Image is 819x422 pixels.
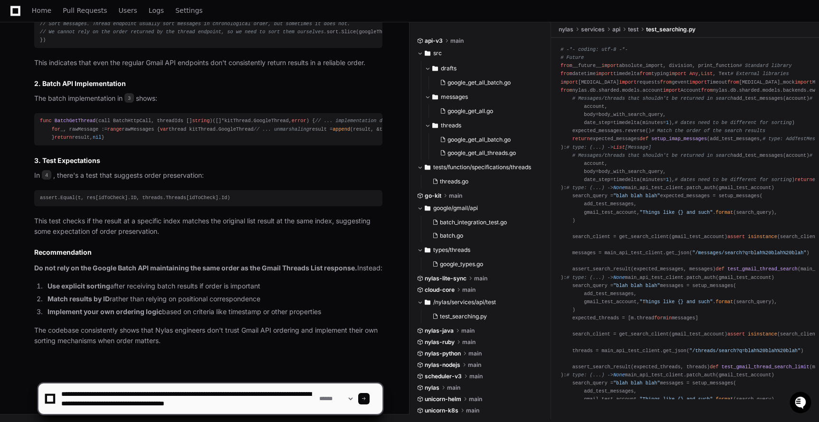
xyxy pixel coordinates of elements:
[628,26,638,33] span: test
[689,348,800,354] span: "/threads/search?q=blah%20blah%20blah"
[441,65,457,72] span: drafts
[436,146,538,160] button: google_get_all_threads.go
[417,160,544,175] button: tests/function/specifications/threads
[34,58,382,68] p: This indicates that even the regular Gmail API endpoints don't consistently return results in a r...
[748,331,777,337] span: isinstance
[722,364,809,370] span: test_gmail_thread_search_limit
[572,153,733,158] span: # Messages/threads that shouldn't be returned in search
[474,275,487,282] span: main
[596,71,613,77] span: import
[689,71,698,77] span: Any
[429,258,538,271] button: google_types.go
[107,126,122,132] span: range
[441,93,468,101] span: messages
[34,325,382,347] p: The codebase consistently shows that Nylas engineers don't trust Gmail API ordering and implement...
[440,178,468,185] span: threads.go
[468,350,482,357] span: main
[40,194,377,202] div: assert.Equal(t, res[idToCheck].ID, threads.Threads[idToCheck].Id)
[417,46,544,61] button: src
[675,120,791,125] span: # dates need to be different for sorting
[440,219,507,226] span: batch_integration_test.go
[448,149,516,157] span: google_get_all_threads.go
[10,10,29,29] img: PlayerZero
[561,71,572,77] span: from
[663,87,681,93] span: import
[45,281,382,292] li: after receiving batch results if order is important
[727,234,745,240] span: assert
[727,79,739,85] span: from
[40,21,350,27] span: // Sort messages. Thread endpoint usually sort messages in chronological order, but sometimes it ...
[692,250,806,256] span: "/messages/search?q=blah%20blah%20blah"
[425,286,455,294] span: cloud-core
[45,307,382,317] li: based on criteria like timestamp or other properties
[425,118,544,133] button: threads
[561,79,578,85] span: import
[52,126,60,132] span: for
[63,8,107,13] span: Pull Requests
[561,87,572,93] span: from
[669,71,686,77] span: import
[95,100,115,107] span: Pylon
[67,99,115,107] a: Powered byPylon
[639,71,651,77] span: from
[612,26,620,33] span: api
[124,93,134,103] span: 3
[40,117,377,141] div: ([]*kitThread.GoogleThread, ) { _, rawMessage := rawMessages { thread kitThread.GoogleThread resu...
[433,49,442,57] span: src
[425,275,467,282] span: nylas-lite-sync
[417,242,544,258] button: types/threads
[566,275,625,280] span: # type: (...) ->
[40,118,52,124] span: func
[40,29,327,35] span: // We cannot rely on the order returned by the thread endpoint, so we need to sort them ourselves.
[566,144,651,150] span: # type: (...) -> [Message]
[795,79,812,85] span: import
[613,193,660,199] span: "blah blah blah"
[425,338,455,346] span: nylas-ruby
[425,89,544,105] button: messages
[646,26,695,33] span: test_searching.py
[425,192,441,200] span: go-kit
[436,133,538,146] button: google_get_all_batch.go
[417,201,544,216] button: google/gmail/api
[432,91,438,103] svg: Directory
[639,299,713,305] span: "Things like {} and such"
[433,163,531,171] span: tests/function/specifications/threads
[716,299,733,305] span: format
[441,122,461,129] span: threads
[727,331,745,337] span: assert
[34,248,382,257] h2: Recommendation
[432,63,438,74] svg: Directory
[572,96,733,101] span: # Messages/threads that shouldn't be returned in search
[429,229,538,242] button: batch.go
[119,8,137,13] span: Users
[448,79,511,86] span: google_get_all_batch.go
[461,327,475,335] span: main
[433,298,496,306] span: /nylas/services/api/test
[425,202,430,214] svg: Directory
[333,126,350,132] span: append
[581,26,605,33] span: services
[34,93,382,104] p: The batch implementation in shows:
[433,204,478,212] span: google/gmail/api
[572,136,590,142] span: return
[613,144,625,150] span: List
[34,79,382,88] h3: 2. Batch API Implementation
[789,391,814,416] iframe: Open customer support
[440,260,483,268] span: google_types.go
[716,266,724,272] span: def
[739,63,792,68] span: # Standard library
[315,118,400,124] span: // ... implementation details
[613,185,625,191] span: None
[429,175,538,188] button: threads.go
[425,244,430,256] svg: Directory
[639,210,713,215] span: "Things like {} and such"
[448,136,511,144] span: google_get_all_batch.go
[462,338,476,346] span: main
[34,264,357,272] strong: Do not rely on the Google Batch API maintaining the same order as the Gmail Threads List response.
[559,26,573,33] span: nylas
[666,120,669,125] span: 1
[45,294,382,305] li: rather than relying on positional correspondence
[689,79,707,85] span: import
[436,76,538,89] button: google_get_all_batch.go
[425,162,430,173] svg: Directory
